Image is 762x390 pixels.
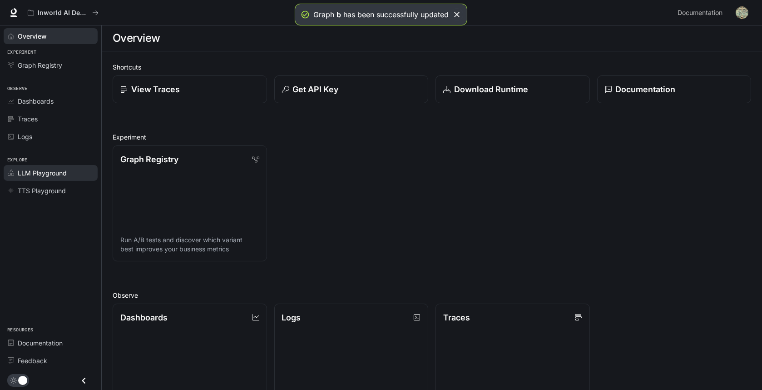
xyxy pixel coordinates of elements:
a: Overview [4,28,98,44]
button: Close drawer [74,371,94,390]
a: LLM Playground [4,165,98,181]
p: Run A/B tests and discover which variant best improves your business metrics [120,235,259,254]
span: Traces [18,114,38,124]
span: LLM Playground [18,168,67,178]
h2: Experiment [113,132,751,142]
span: Documentation [18,338,63,348]
p: View Traces [131,83,180,95]
a: Dashboards [4,93,98,109]
img: User avatar [736,6,748,19]
button: Get API Key [274,75,429,103]
span: Logs [18,132,32,141]
span: Overview [18,31,47,41]
h2: Observe [113,290,751,300]
span: Graph Registry [18,60,62,70]
h2: Shortcuts [113,62,751,72]
p: Inworld AI Demos [38,9,89,17]
a: Logs [4,129,98,145]
span: Dark mode toggle [18,375,27,385]
a: TTS Playground [4,183,98,199]
span: Documentation [678,7,722,19]
p: Dashboards [120,311,168,324]
button: All workspaces [24,4,103,22]
span: Dashboards [18,96,54,106]
a: Feedback [4,353,98,369]
a: Graph RegistryRun A/B tests and discover which variant best improves your business metrics [113,145,267,261]
a: Graph Registry [4,57,98,73]
h1: Overview [113,29,160,47]
a: View Traces [113,75,267,103]
p: Get API Key [293,83,339,95]
p: Download Runtime [454,83,528,95]
p: Traces [443,311,470,324]
a: Documentation [674,4,729,22]
a: Download Runtime [435,75,590,103]
a: Traces [4,111,98,127]
span: Feedback [18,356,47,365]
p: Documentation [616,83,676,95]
p: Logs [282,311,301,324]
p: b [336,10,341,19]
p: Graph has been successfully updated [313,9,449,20]
p: Graph Registry [120,153,178,165]
span: TTS Playground [18,186,66,195]
button: User avatar [733,4,751,22]
a: Documentation [597,75,752,103]
a: Documentation [4,335,98,351]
